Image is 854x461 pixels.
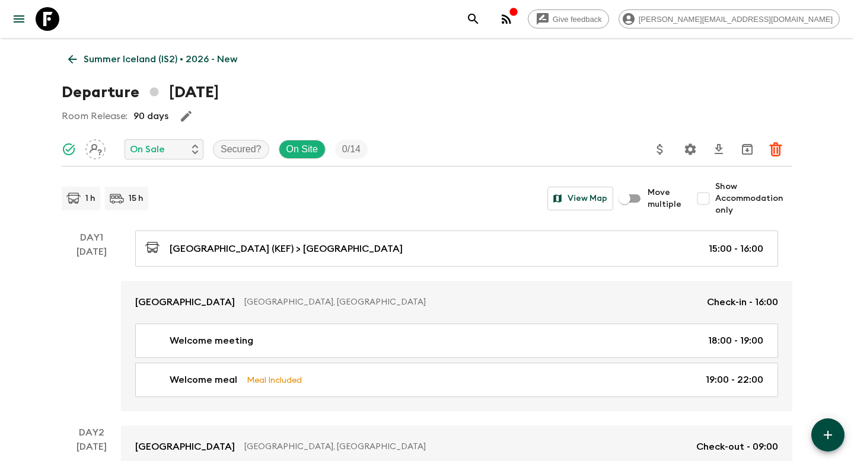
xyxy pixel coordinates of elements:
p: [GEOGRAPHIC_DATA], [GEOGRAPHIC_DATA] [244,296,697,308]
p: Day 1 [62,230,121,245]
p: On Site [286,142,318,156]
div: [PERSON_NAME][EMAIL_ADDRESS][DOMAIN_NAME] [619,9,840,28]
p: 18:00 - 19:00 [708,334,763,348]
p: 15:00 - 16:00 [709,242,763,256]
p: Meal Included [247,373,302,386]
a: [GEOGRAPHIC_DATA][GEOGRAPHIC_DATA], [GEOGRAPHIC_DATA]Check-in - 16:00 [121,281,792,324]
p: Check-in - 16:00 [707,295,778,309]
button: Settings [678,137,702,161]
a: Summer Iceland (IS2) • 2026 - New [62,47,244,71]
button: View Map [547,187,613,210]
svg: Synced Successfully [62,142,76,156]
p: On Sale [130,142,165,156]
a: Welcome mealMeal Included19:00 - 22:00 [135,363,778,397]
span: Move multiple [648,187,682,210]
p: Summer Iceland (IS2) • 2026 - New [84,52,237,66]
a: Welcome meeting18:00 - 19:00 [135,324,778,358]
span: Assign pack leader [85,143,106,152]
span: Show Accommodation only [715,181,792,216]
p: Day 2 [62,425,121,440]
button: search adventures [461,7,485,31]
button: Delete [764,137,788,161]
p: 0 / 14 [342,142,361,156]
p: Welcome meal [170,373,237,387]
div: Trip Fill [335,140,368,159]
span: Give feedback [546,15,608,24]
p: [GEOGRAPHIC_DATA] [135,440,235,454]
button: Download CSV [707,137,731,161]
a: [GEOGRAPHIC_DATA] (KEF) > [GEOGRAPHIC_DATA]15:00 - 16:00 [135,230,778,267]
a: Give feedback [528,9,609,28]
div: On Site [279,140,326,159]
div: [DATE] [77,245,107,411]
p: [GEOGRAPHIC_DATA], [GEOGRAPHIC_DATA] [244,441,687,453]
div: Secured? [213,140,269,159]
p: [GEOGRAPHIC_DATA] (KEF) > [GEOGRAPHIC_DATA] [170,242,403,256]
button: menu [7,7,31,31]
p: Secured? [221,142,262,156]
button: Archive (Completed, Cancelled or Unsynced Departures only) [735,137,759,161]
span: [PERSON_NAME][EMAIL_ADDRESS][DOMAIN_NAME] [632,15,839,24]
p: Check-out - 09:00 [696,440,778,454]
p: [GEOGRAPHIC_DATA] [135,295,235,309]
p: Room Release: [62,109,128,123]
p: 15 h [129,193,144,204]
p: 1 h [85,193,95,204]
p: Welcome meeting [170,334,253,348]
p: 19:00 - 22:00 [706,373,763,387]
h1: Departure [DATE] [62,81,219,104]
button: Update Price, Early Bird Discount and Costs [648,137,672,161]
p: 90 days [133,109,168,123]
